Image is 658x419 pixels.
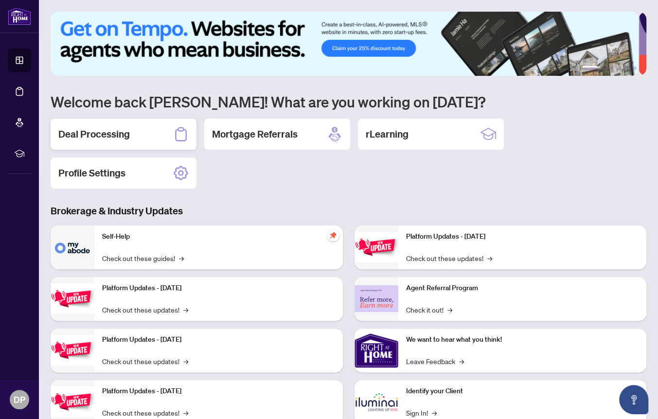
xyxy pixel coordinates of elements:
[406,304,452,315] a: Check it out!→
[625,66,629,70] button: 5
[406,407,437,418] a: Sign In!→
[183,407,188,418] span: →
[183,356,188,367] span: →
[633,66,637,70] button: 6
[102,231,335,242] p: Self-Help
[406,231,639,242] p: Platform Updates - [DATE]
[459,356,464,367] span: →
[51,12,639,76] img: Slide 0
[406,356,464,367] a: Leave Feedback→
[447,304,452,315] span: →
[355,329,398,372] img: We want to hear what you think!
[8,7,31,25] img: logo
[51,204,646,218] h3: Brokerage & Industry Updates
[102,253,184,263] a: Check out these guides!→
[102,356,188,367] a: Check out these updates!→
[432,407,437,418] span: →
[609,66,613,70] button: 3
[406,386,639,397] p: Identify your Client
[406,334,639,345] p: We want to hear what you think!
[327,229,339,241] span: pushpin
[355,285,398,312] img: Agent Referral Program
[102,304,188,315] a: Check out these updates!→
[102,407,188,418] a: Check out these updates!→
[51,335,94,366] img: Platform Updates - July 21, 2025
[58,166,125,180] h2: Profile Settings
[51,283,94,314] img: Platform Updates - September 16, 2025
[602,66,605,70] button: 2
[582,66,598,70] button: 1
[406,283,639,294] p: Agent Referral Program
[14,393,25,406] span: DP
[102,334,335,345] p: Platform Updates - [DATE]
[366,127,409,141] h2: rLearning
[51,226,94,269] img: Self-Help
[212,127,298,141] h2: Mortgage Referrals
[102,386,335,397] p: Platform Updates - [DATE]
[58,127,130,141] h2: Deal Processing
[183,304,188,315] span: →
[102,283,335,294] p: Platform Updates - [DATE]
[619,385,648,414] button: Open asap
[51,92,646,111] h1: Welcome back [PERSON_NAME]! What are you working on [DATE]?
[51,386,94,417] img: Platform Updates - July 8, 2025
[179,253,184,263] span: →
[617,66,621,70] button: 4
[487,253,492,263] span: →
[355,232,398,262] img: Platform Updates - June 23, 2025
[406,253,492,263] a: Check out these updates!→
